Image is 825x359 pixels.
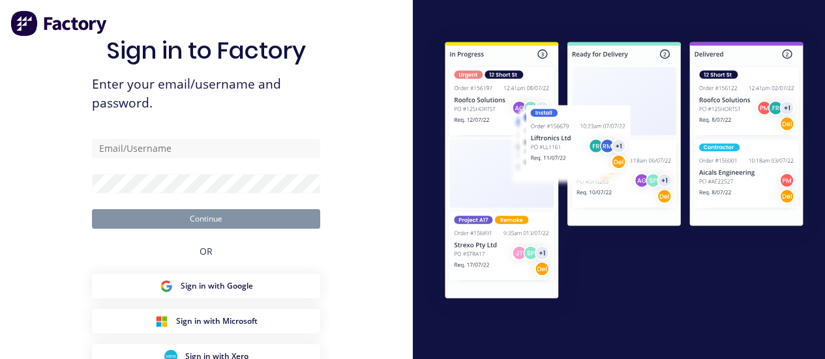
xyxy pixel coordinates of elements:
span: Sign in with Google [181,280,253,292]
div: OR [200,229,213,274]
button: Google Sign inSign in with Google [92,274,320,298]
img: Microsoft Sign in [155,315,168,328]
span: Enter your email/username and password. [92,75,320,113]
button: Microsoft Sign inSign in with Microsoft [92,309,320,334]
h1: Sign in to Factory [106,36,306,65]
input: Email/Username [92,139,320,158]
span: Sign in with Microsoft [176,315,258,327]
button: Continue [92,209,320,229]
img: Google Sign in [160,280,173,293]
img: Factory [10,10,108,36]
